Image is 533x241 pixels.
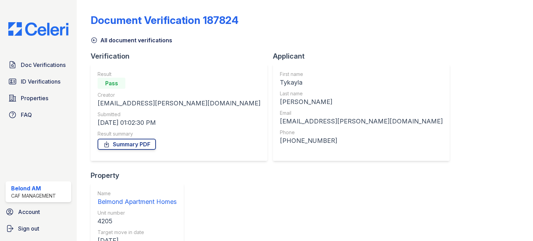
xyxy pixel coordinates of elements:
div: Pass [98,78,125,89]
span: ID Verifications [21,77,60,86]
div: Applicant [273,51,455,61]
span: Sign out [18,224,39,233]
a: Sign out [3,222,74,235]
span: Doc Verifications [21,61,66,69]
a: Account [3,205,74,219]
span: Properties [21,94,48,102]
div: Phone [280,129,443,136]
a: FAQ [6,108,71,122]
div: [PHONE_NUMBER] [280,136,443,146]
div: Result summary [98,130,260,137]
div: Unit number [98,209,177,216]
span: Account [18,208,40,216]
div: Verification [91,51,273,61]
a: ID Verifications [6,75,71,88]
div: Last name [280,90,443,97]
div: Document Verification 187824 [91,14,239,26]
div: [EMAIL_ADDRESS][PERSON_NAME][DOMAIN_NAME] [98,98,260,108]
div: [EMAIL_ADDRESS][PERSON_NAME][DOMAIN_NAME] [280,117,443,126]
div: Belond AM [11,184,56,192]
div: Email [280,110,443,117]
div: Result [98,71,260,78]
a: Properties [6,91,71,105]
div: Creator [98,92,260,98]
div: Property [91,171,189,180]
div: Target move in date [98,229,177,236]
span: FAQ [21,111,32,119]
div: Tykayla [280,78,443,87]
a: All document verifications [91,36,172,44]
div: [PERSON_NAME] [280,97,443,107]
div: Belmond Apartment Homes [98,197,177,207]
div: 4205 [98,216,177,226]
img: CE_Logo_Blue-a8612792a0a2168367f1c8372b55b34899dd931a85d93a1a3d3e32e68fde9ad4.png [3,22,74,36]
div: CAF Management [11,192,56,199]
a: Summary PDF [98,139,156,150]
a: Name Belmond Apartment Homes [98,190,177,207]
div: [DATE] 01:02:30 PM [98,118,260,128]
div: First name [280,71,443,78]
a: Doc Verifications [6,58,71,72]
div: Name [98,190,177,197]
div: Submitted [98,111,260,118]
